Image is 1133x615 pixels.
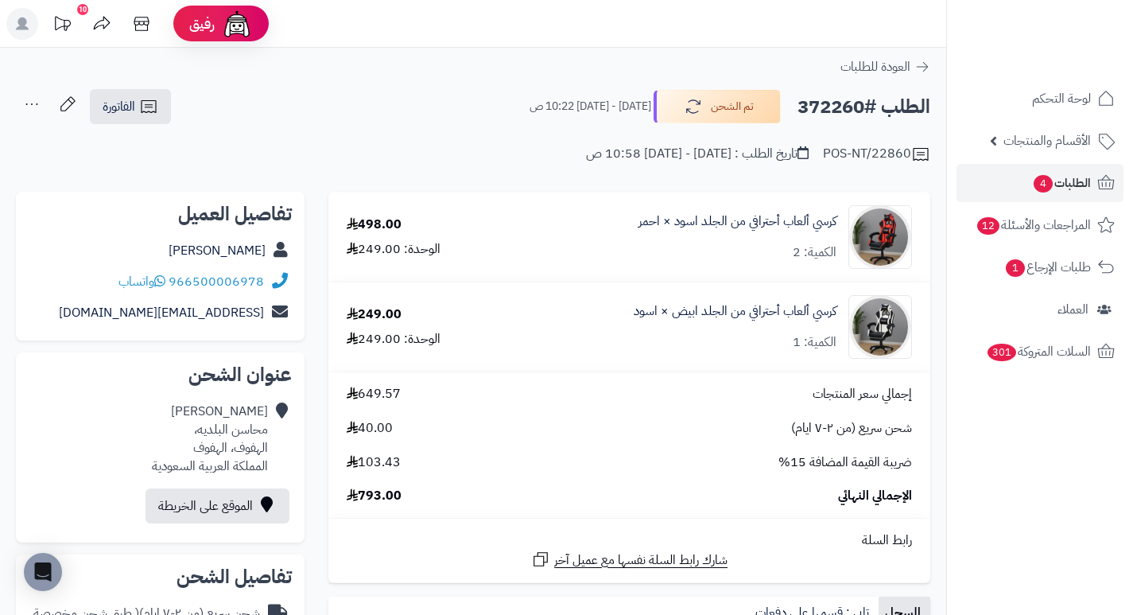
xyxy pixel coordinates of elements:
div: POS-NT/22860 [823,145,930,164]
div: تاريخ الطلب : [DATE] - [DATE] 10:58 ص [586,145,809,163]
img: 1753946425-1-90x90.jpg [849,205,911,269]
span: لوحة التحكم [1032,88,1091,110]
a: [EMAIL_ADDRESS][DOMAIN_NAME] [59,303,264,322]
span: طلبات الإرجاع [1004,256,1091,278]
h2: عنوان الشحن [29,365,292,384]
div: 10 [77,4,88,15]
span: العملاء [1057,298,1088,321]
span: إجمالي سعر المنتجات [813,385,912,403]
a: الفاتورة [90,89,171,124]
span: الأقسام والمنتجات [1003,130,1091,152]
span: 103.43 [347,453,401,472]
a: [PERSON_NAME] [169,241,266,260]
a: العملاء [956,290,1123,329]
div: الوحدة: 249.00 [347,240,440,259]
span: العودة للطلبات [840,57,910,76]
a: شارك رابط السلة نفسها مع عميل آخر [531,550,728,570]
span: الإجمالي النهائي [838,487,912,505]
h2: تفاصيل العميل [29,204,292,224]
a: الموقع على الخريطة [146,488,289,524]
a: تحديثات المنصة [42,8,82,44]
a: واتساب [118,272,165,291]
span: الطلبات [1032,172,1091,194]
div: الوحدة: 249.00 [347,330,440,348]
a: كرسي ألعاب أحترافي من الجلد اسود × احمر [638,212,836,231]
span: الفاتورة [103,97,135,116]
span: 301 [987,344,1016,362]
h2: الطلب #372260 [797,91,930,123]
span: 1 [1006,259,1026,278]
a: 966500006978 [169,272,264,291]
div: الكمية: 2 [793,243,836,262]
span: السلات المتروكة [986,341,1091,363]
h2: تفاصيل الشحن [29,567,292,586]
a: المراجعات والأسئلة12 [956,206,1123,244]
div: [PERSON_NAME] محاسن البلديه، الهفوف، الهفوف المملكة العربية السعودية [152,403,268,475]
span: المراجعات والأسئلة [976,214,1091,236]
div: 498.00 [347,216,402,234]
a: السلات المتروكة301 [956,333,1123,371]
img: 1753946719-1-90x90.jpg [849,295,911,359]
span: 40.00 [347,419,393,438]
a: كرسي ألعاب أحترافي من الجلد ابيض × اسود [634,302,836,321]
a: الطلبات4 [956,164,1123,202]
div: رابط السلة [335,531,924,550]
span: رفيق [189,14,215,33]
img: ai-face.png [221,8,253,40]
small: [DATE] - [DATE] 10:22 ص [530,99,651,115]
div: Open Intercom Messenger [24,553,62,591]
a: لوحة التحكم [956,80,1123,118]
a: طلبات الإرجاع1 [956,248,1123,286]
span: 12 [977,217,1000,235]
span: 4 [1034,175,1053,193]
span: شارك رابط السلة نفسها مع عميل آخر [554,551,728,570]
img: logo-2.png [1025,36,1118,69]
a: العودة للطلبات [840,57,930,76]
span: 793.00 [347,487,402,505]
div: الكمية: 1 [793,333,836,352]
span: شحن سريع (من ٢-٧ ايام) [791,419,912,438]
span: ضريبة القيمة المضافة 15% [778,453,912,472]
button: تم الشحن [654,90,781,123]
span: 649.57 [347,385,401,403]
div: 249.00 [347,306,402,324]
